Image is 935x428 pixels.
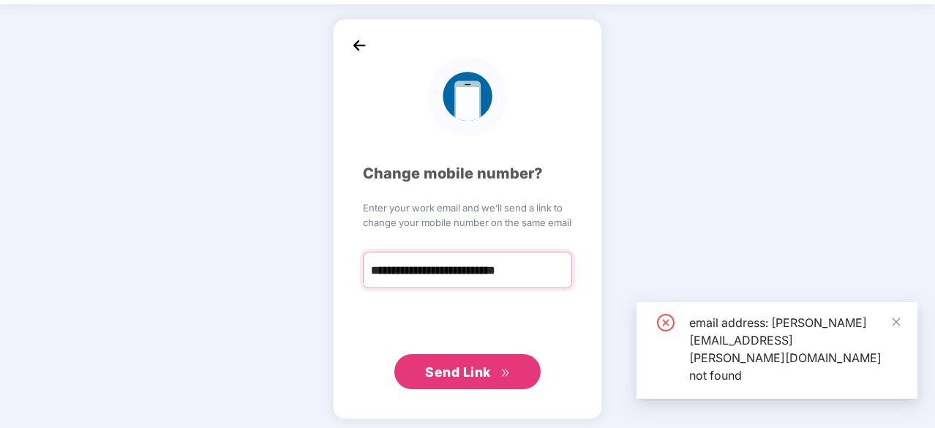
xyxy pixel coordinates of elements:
img: logo [427,56,507,136]
img: back_icon [348,34,370,56]
span: close-circle [657,314,675,331]
div: Change mobile number? [363,162,572,185]
div: email address: [PERSON_NAME][EMAIL_ADDRESS][PERSON_NAME][DOMAIN_NAME] not found [689,314,900,384]
button: Send Linkdouble-right [394,354,541,389]
span: Enter your work email and we’ll send a link to [363,200,572,215]
span: close [891,317,901,327]
span: double-right [500,368,510,378]
span: change your mobile number on the same email [363,215,572,230]
span: Send Link [425,364,491,380]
